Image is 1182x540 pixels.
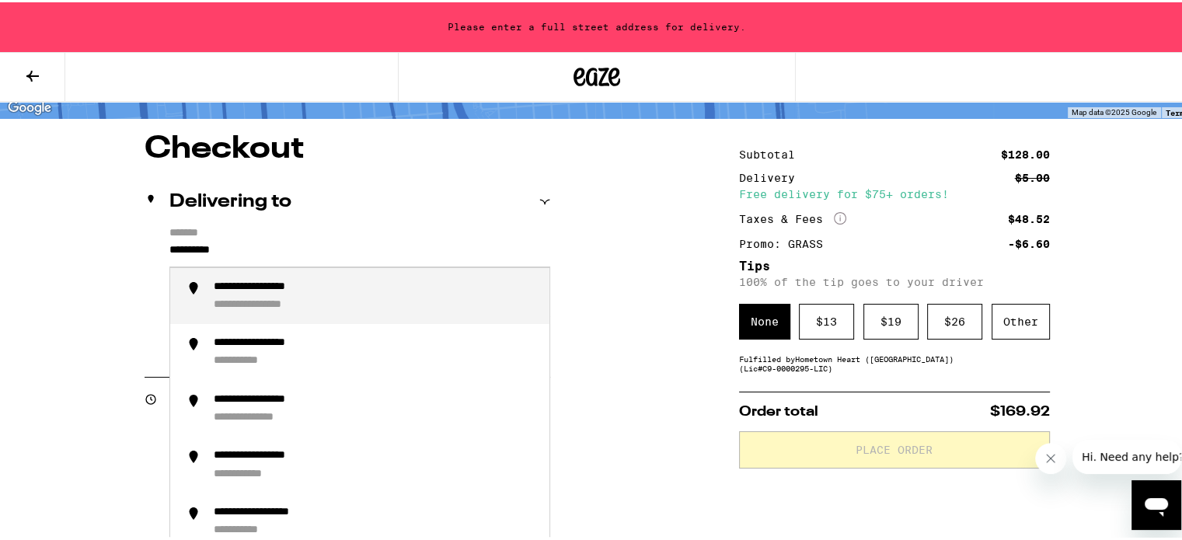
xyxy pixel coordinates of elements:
[739,352,1050,371] div: Fulfilled by Hometown Heart ([GEOGRAPHIC_DATA]) (Lic# C9-0000295-LIC )
[927,301,982,337] div: $ 26
[4,96,55,116] a: Open this area in Google Maps (opens a new window)
[169,190,291,209] h2: Delivering to
[1072,437,1181,472] iframe: Message from company
[145,131,550,162] h1: Checkout
[739,273,1050,286] p: 100% of the tip goes to your driver
[856,442,933,453] span: Place Order
[739,210,846,224] div: Taxes & Fees
[992,301,1050,337] div: Other
[990,402,1050,416] span: $169.92
[799,301,854,337] div: $ 13
[1131,478,1181,528] iframe: Button to launch messaging window
[9,11,112,23] span: Hi. Need any help?
[1035,441,1066,472] iframe: Close message
[739,258,1050,270] h5: Tips
[1008,211,1050,222] div: $48.52
[739,402,818,416] span: Order total
[739,301,790,337] div: None
[739,147,806,158] div: Subtotal
[863,301,919,337] div: $ 19
[739,170,806,181] div: Delivery
[1015,170,1050,181] div: $5.00
[739,236,834,247] div: Promo: GRASS
[1072,106,1156,114] span: Map data ©2025 Google
[1001,147,1050,158] div: $128.00
[1008,236,1050,247] div: -$6.60
[4,96,55,116] img: Google
[739,186,1050,197] div: Free delivery for $75+ orders!
[739,429,1050,466] button: Place Order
